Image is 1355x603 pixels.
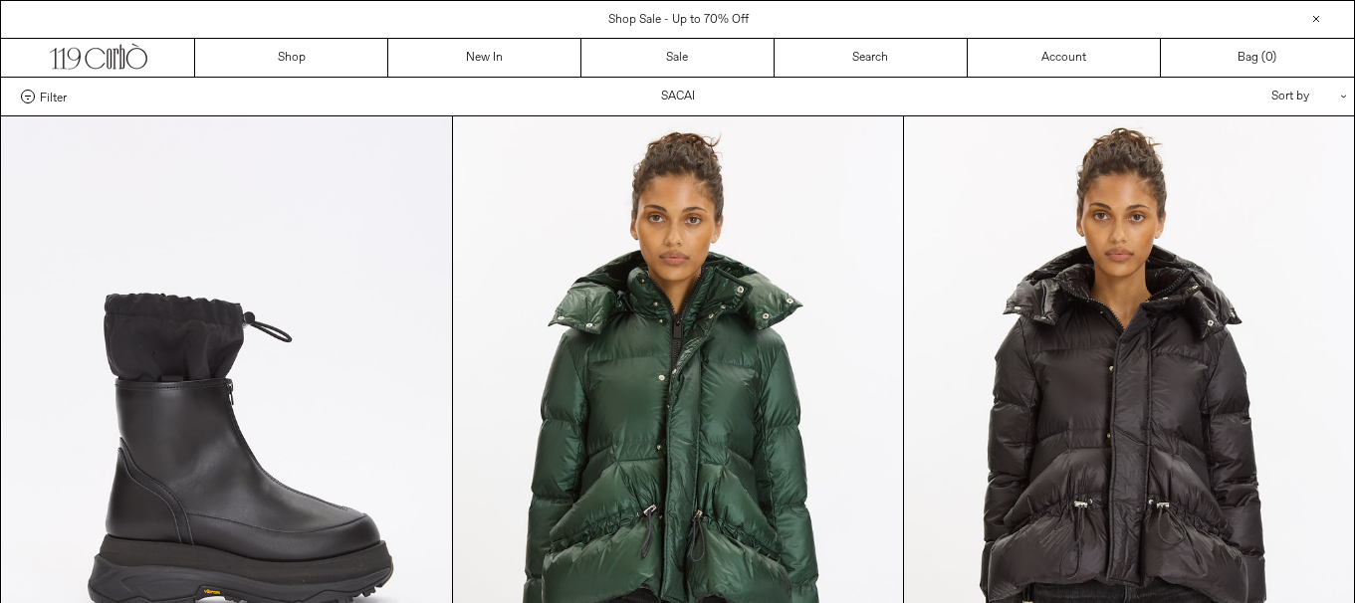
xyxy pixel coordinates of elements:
[388,39,581,77] a: New In
[195,39,388,77] a: Shop
[581,39,775,77] a: Sale
[1265,49,1276,67] span: )
[775,39,968,77] a: Search
[608,12,749,28] a: Shop Sale - Up to 70% Off
[40,90,67,103] span: Filter
[968,39,1161,77] a: Account
[1265,50,1272,66] span: 0
[1161,39,1354,77] a: Bag ()
[1155,78,1334,115] div: Sort by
